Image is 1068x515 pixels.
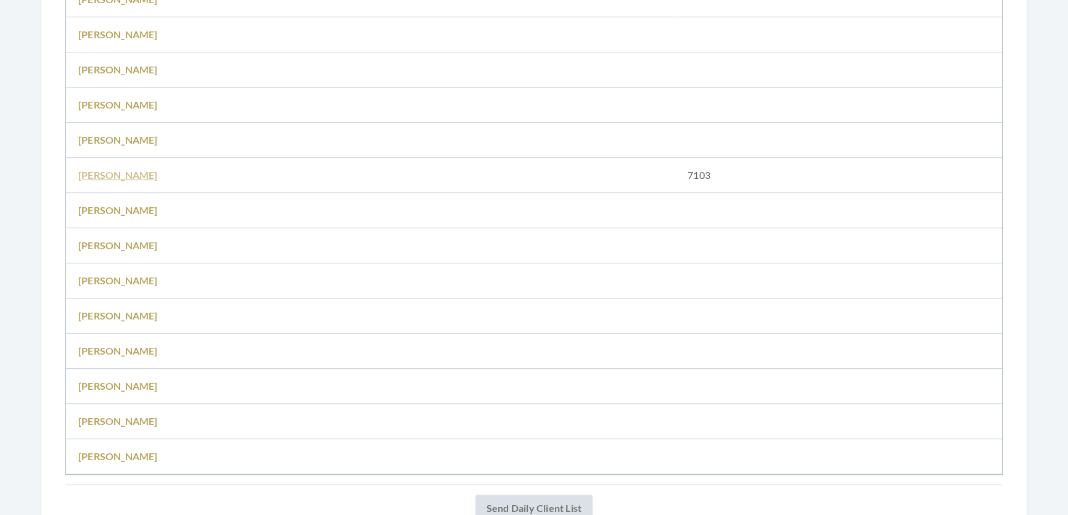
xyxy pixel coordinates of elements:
[78,64,158,75] a: [PERSON_NAME]
[78,99,158,110] a: [PERSON_NAME]
[78,345,158,356] a: [PERSON_NAME]
[78,415,158,427] a: [PERSON_NAME]
[78,28,158,40] a: [PERSON_NAME]
[78,239,158,251] a: [PERSON_NAME]
[78,310,158,321] a: [PERSON_NAME]
[78,134,158,146] a: [PERSON_NAME]
[78,380,158,392] a: [PERSON_NAME]
[78,274,158,286] a: [PERSON_NAME]
[78,169,158,181] a: [PERSON_NAME]
[78,204,158,216] a: [PERSON_NAME]
[675,158,1002,193] td: 7103
[78,450,158,462] a: [PERSON_NAME]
